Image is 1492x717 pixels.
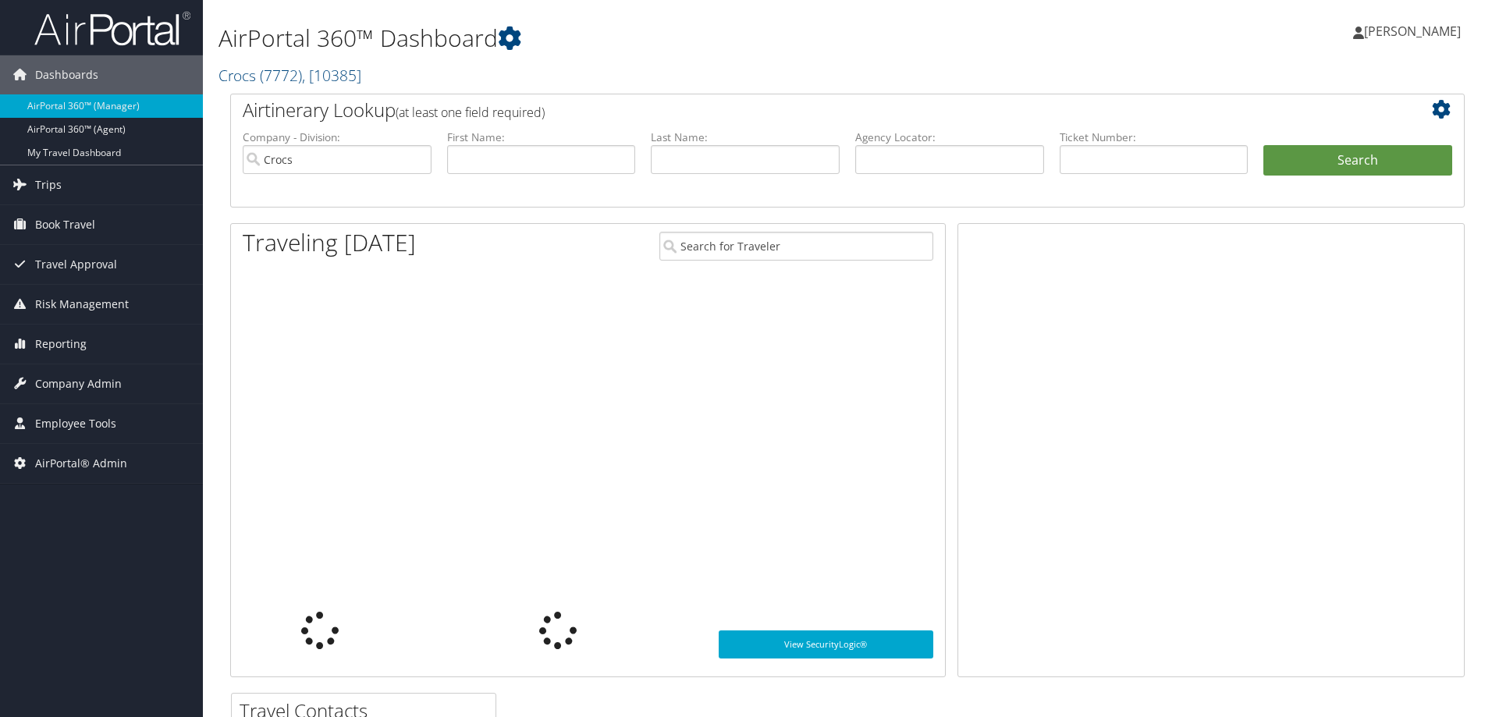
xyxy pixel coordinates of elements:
[218,65,361,86] a: Crocs
[35,444,127,483] span: AirPortal® Admin
[35,55,98,94] span: Dashboards
[396,104,545,121] span: (at least one field required)
[651,130,840,145] label: Last Name:
[243,226,416,259] h1: Traveling [DATE]
[1263,145,1452,176] button: Search
[243,97,1349,123] h2: Airtinerary Lookup
[260,65,302,86] span: ( 7772 )
[35,285,129,324] span: Risk Management
[302,65,361,86] span: , [ 10385 ]
[719,630,933,658] a: View SecurityLogic®
[243,130,432,145] label: Company - Division:
[35,364,122,403] span: Company Admin
[35,205,95,244] span: Book Travel
[1060,130,1249,145] label: Ticket Number:
[35,165,62,204] span: Trips
[447,130,636,145] label: First Name:
[855,130,1044,145] label: Agency Locator:
[659,232,933,261] input: Search for Traveler
[218,22,1057,55] h1: AirPortal 360™ Dashboard
[34,10,190,47] img: airportal-logo.png
[35,245,117,284] span: Travel Approval
[1364,23,1461,40] span: [PERSON_NAME]
[35,404,116,443] span: Employee Tools
[35,325,87,364] span: Reporting
[1353,8,1476,55] a: [PERSON_NAME]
